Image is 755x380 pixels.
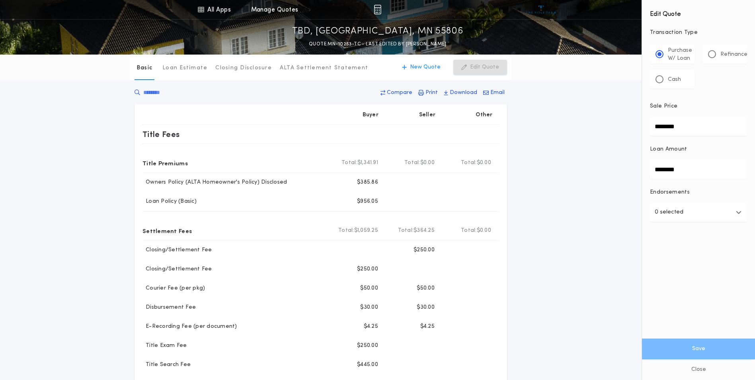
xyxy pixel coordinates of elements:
p: $956.05 [357,198,378,206]
img: vs-icon [526,6,556,14]
p: $250.00 [357,342,378,350]
p: 0 selected [655,208,683,217]
p: Edit Quote [470,63,499,71]
p: $385.86 [357,178,378,186]
input: Loan Amount [650,160,747,179]
p: E-Recording Fee (per document) [142,323,237,331]
p: TBD, [GEOGRAPHIC_DATA], MN 55806 [292,25,463,38]
p: Title Exam Fee [142,342,187,350]
button: Save [642,339,755,359]
b: Total: [341,159,357,167]
p: Endorsements [650,188,747,196]
p: $4.25 [364,323,378,331]
p: Compare [387,89,412,97]
button: Compare [378,86,415,100]
p: Cash [668,76,681,84]
img: img [374,5,381,14]
p: Loan Amount [650,145,687,153]
p: Courier Fee (per pkg) [142,284,205,292]
span: $0.00 [477,159,491,167]
p: $250.00 [414,246,435,254]
button: New Quote [394,60,449,75]
h4: Edit Quote [650,5,747,19]
button: Edit Quote [453,60,507,75]
p: Download [450,89,477,97]
p: $445.00 [357,361,378,369]
p: Title Premiums [142,157,188,169]
p: Loan Policy (Basic) [142,198,197,206]
p: Seller [419,111,436,119]
p: Title Fees [142,128,180,141]
p: Closing/Settlement Fee [142,265,212,273]
p: Loan Estimate [162,64,207,72]
p: Owners Policy (ALTA Homeowner's Policy) Disclosed [142,178,287,186]
p: $30.00 [360,304,378,311]
b: Total: [338,227,354,235]
button: Print [416,86,440,100]
span: $1,059.25 [354,227,378,235]
p: Settlement Fees [142,224,192,237]
b: Total: [404,159,420,167]
b: Total: [461,159,477,167]
p: Other [476,111,493,119]
p: Email [490,89,505,97]
p: Transaction Type [650,29,747,37]
p: Title Search Fee [142,361,191,369]
button: Email [481,86,507,100]
p: Purchase W/ Loan [668,47,692,63]
p: New Quote [410,63,441,71]
p: $4.25 [420,323,435,331]
p: Disbursement Fee [142,304,196,311]
span: $0.00 [477,227,491,235]
p: Buyer [363,111,378,119]
p: $30.00 [417,304,435,311]
b: Total: [398,227,414,235]
span: $1,341.91 [357,159,378,167]
b: Total: [461,227,477,235]
p: Closing Disclosure [215,64,272,72]
p: Refinance [720,51,747,59]
input: Sale Price [650,117,747,136]
p: Closing/Settlement Fee [142,246,212,254]
p: Basic [137,64,152,72]
p: Print [425,89,438,97]
p: ALTA Settlement Statement [280,64,368,72]
span: $364.25 [414,227,435,235]
button: 0 selected [650,203,747,222]
p: Sale Price [650,102,677,110]
p: $250.00 [357,265,378,273]
button: Close [642,359,755,380]
span: $0.00 [420,159,435,167]
p: $50.00 [417,284,435,292]
button: Download [441,86,480,100]
p: QUOTE MN-10253-TC - LAST EDITED BY [PERSON_NAME] [309,40,446,48]
p: $50.00 [360,284,378,292]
